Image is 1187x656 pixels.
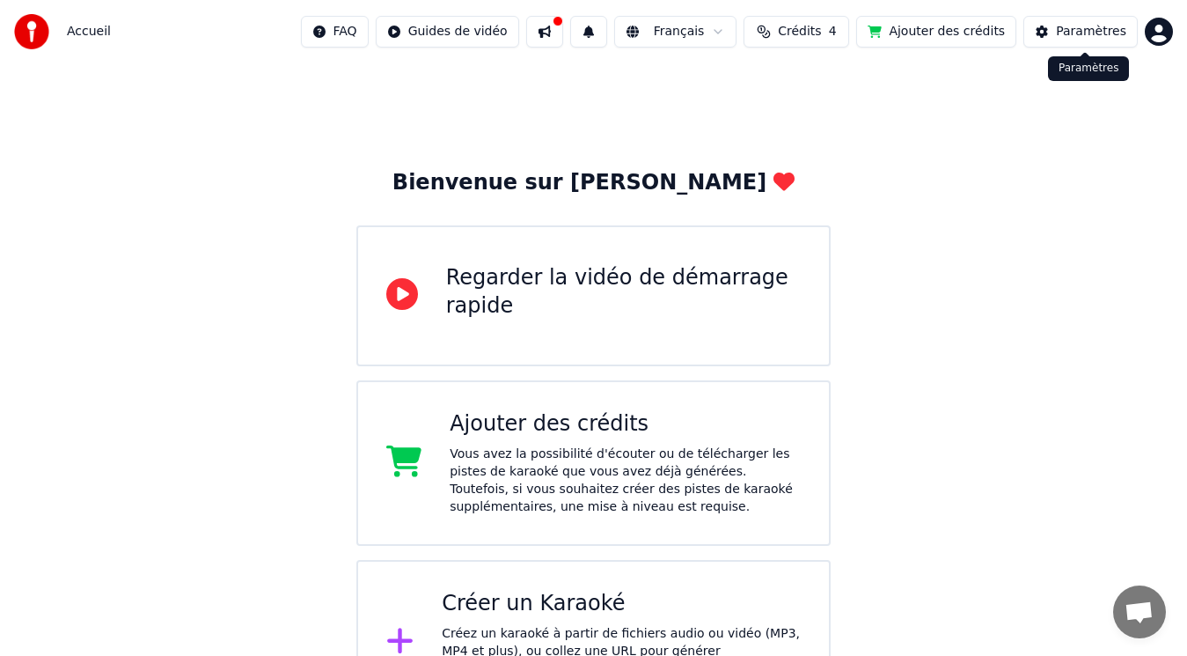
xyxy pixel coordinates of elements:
div: Vous avez la possibilité d'écouter ou de télécharger les pistes de karaoké que vous avez déjà gén... [450,446,801,516]
span: Crédits [778,23,821,41]
div: Paramètres [1048,56,1129,81]
button: FAQ [301,16,369,48]
div: Regarder la vidéo de démarrage rapide [446,264,802,321]
span: 4 [829,23,837,41]
img: youka [14,14,49,49]
span: Accueil [67,23,111,41]
div: Bienvenue sur [PERSON_NAME] [392,169,795,197]
div: Ouvrir le chat [1113,586,1166,638]
button: Ajouter des crédits [856,16,1016,48]
div: Créer un Karaoké [442,590,801,618]
div: Ajouter des crédits [450,410,801,439]
button: Paramètres [1023,16,1138,48]
button: Crédits4 [744,16,849,48]
nav: breadcrumb [67,23,111,41]
div: Paramètres [1056,23,1126,41]
button: Guides de vidéo [376,16,519,48]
